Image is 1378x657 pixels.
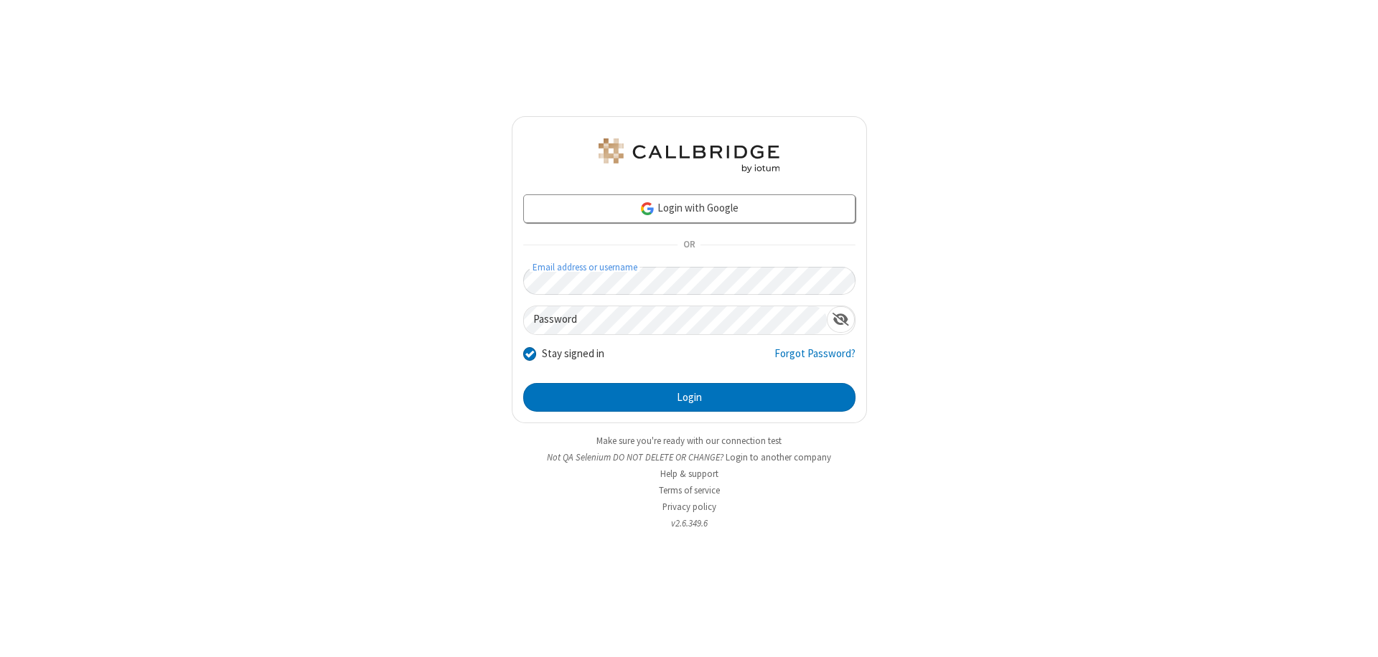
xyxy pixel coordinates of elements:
a: Make sure you're ready with our connection test [596,435,782,447]
img: google-icon.png [639,201,655,217]
a: Privacy policy [662,501,716,513]
div: Show password [827,306,855,333]
a: Terms of service [659,484,720,496]
span: OR [678,235,700,255]
a: Login with Google [523,194,856,223]
button: Login to another company [726,450,831,464]
input: Email address or username [523,267,856,295]
a: Help & support [660,468,718,480]
li: v2.6.349.6 [512,516,867,530]
img: QA Selenium DO NOT DELETE OR CHANGE [596,138,782,173]
input: Password [524,306,827,334]
a: Forgot Password? [774,346,856,373]
button: Login [523,383,856,412]
li: Not QA Selenium DO NOT DELETE OR CHANGE? [512,450,867,464]
label: Stay signed in [542,346,604,362]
